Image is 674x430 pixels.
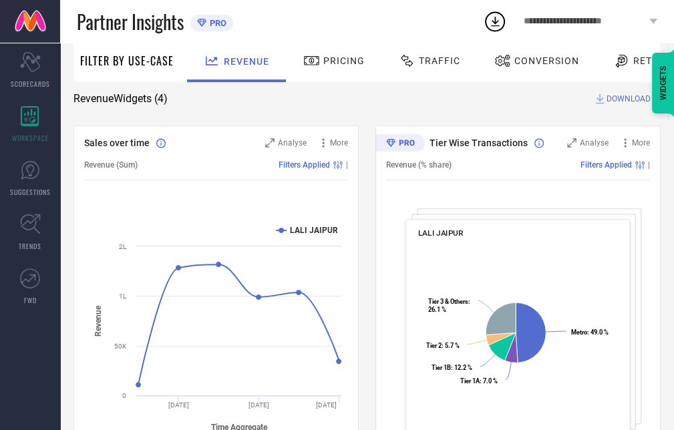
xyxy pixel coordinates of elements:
[426,342,442,349] tspan: Tier 2
[19,241,41,251] span: TRENDS
[265,138,275,148] svg: Zoom
[168,401,189,409] text: [DATE]
[426,342,460,349] text: : 5.7 %
[580,160,632,170] span: Filters Applied
[386,160,452,170] span: Revenue (% share)
[419,55,460,66] span: Traffic
[290,226,338,235] text: LALI JAIPUR
[11,79,50,89] span: SCORECARDS
[119,243,127,250] text: 2L
[114,343,127,350] text: 50K
[430,138,528,148] span: Tier Wise Transactions
[94,304,103,336] tspan: Revenue
[632,138,650,148] span: More
[122,392,126,399] text: 0
[80,53,174,69] span: Filter By Use-Case
[84,138,150,148] span: Sales over time
[248,401,269,409] text: [DATE]
[432,364,451,371] tspan: Tier 1B
[428,298,470,313] text: : 26.1 %
[10,187,51,197] span: SUGGESTIONS
[375,134,425,154] div: Premium
[224,56,269,67] span: Revenue
[571,329,587,336] tspan: Metro
[119,292,127,300] text: 1L
[514,55,579,66] span: Conversion
[417,228,463,238] span: LALI JAIPUR
[316,401,337,409] text: [DATE]
[206,18,226,28] span: PRO
[279,160,330,170] span: Filters Applied
[460,377,498,384] text: : 7.0 %
[73,92,168,105] span: Revenue Widgets ( 4 )
[428,298,468,305] tspan: Tier 3 & Others
[607,92,651,105] span: DOWNLOAD
[648,160,650,170] span: |
[483,9,507,33] div: Open download list
[580,138,609,148] span: Analyse
[460,377,480,384] tspan: Tier 1A
[330,138,348,148] span: More
[12,133,49,143] span: WORKSPACE
[24,295,37,305] span: FWD
[323,55,365,66] span: Pricing
[567,138,576,148] svg: Zoom
[346,160,348,170] span: |
[77,8,184,35] span: Partner Insights
[278,138,307,148] span: Analyse
[571,329,609,336] text: : 49.0 %
[432,364,472,371] text: : 12.2 %
[84,160,138,170] span: Revenue (Sum)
